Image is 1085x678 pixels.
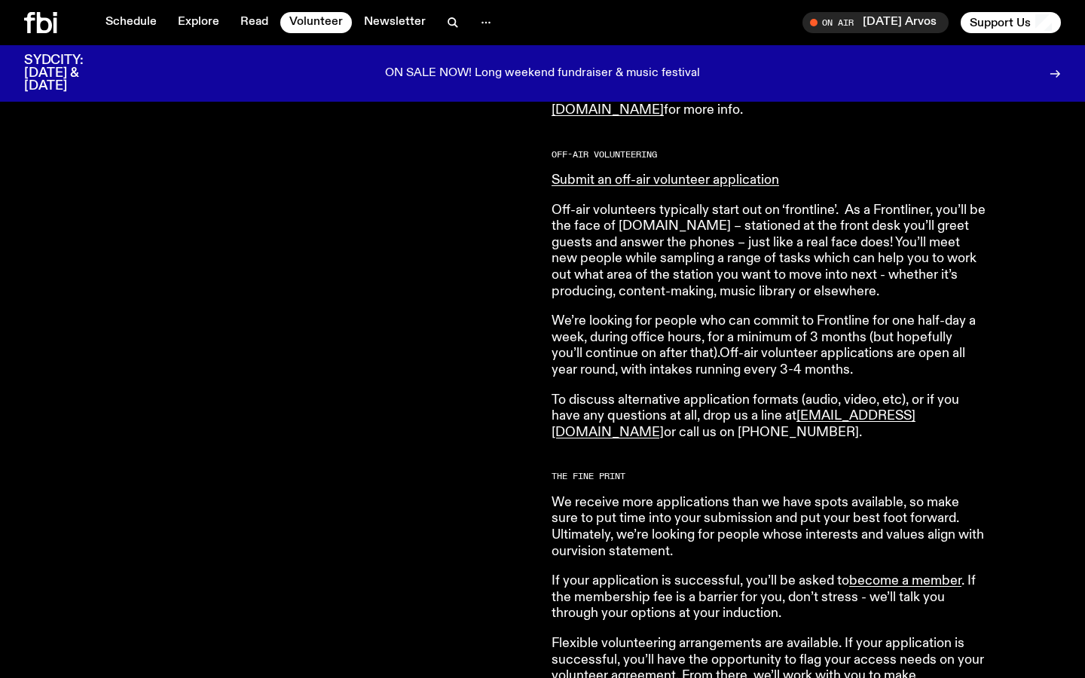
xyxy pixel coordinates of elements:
a: [EMAIL_ADDRESS][DOMAIN_NAME] [552,409,915,439]
a: Submit an off-air volunteer application [552,173,779,187]
button: Support Us [961,12,1061,33]
a: vision statement. [571,545,673,558]
p: Off-air volunteers typically start out on ‘frontline’. As a Frontliner, you’ll be the face of [DO... [552,203,986,301]
p: We’re looking for people who can commit to Frontline for one half-day a week, during office hours... [552,313,986,378]
p: We receive more applications than we have spots available, so make sure to put time into your sub... [552,495,986,560]
button: On Air[DATE] Arvos [802,12,949,33]
a: Volunteer [280,12,352,33]
p: If you would like to pitch a show, email for more info. [552,87,986,119]
h2: Off-Air Volunteering [552,151,986,159]
p: ON SALE NOW! Long weekend fundraiser & music festival [385,67,700,81]
a: Explore [169,12,228,33]
span: Support Us [970,16,1031,29]
h3: SYDCITY: [DATE] & [DATE] [24,54,121,93]
a: Schedule [96,12,166,33]
a: Newsletter [355,12,435,33]
p: If your application is successful, you’ll be asked to . If the membership fee is a barrier for yo... [552,573,986,622]
p: To discuss alternative application formats (audio, video, etc), or if you have any questions at a... [552,392,986,441]
a: become a member [849,574,961,588]
a: Read [231,12,277,33]
h2: The Fine Print [552,472,986,481]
